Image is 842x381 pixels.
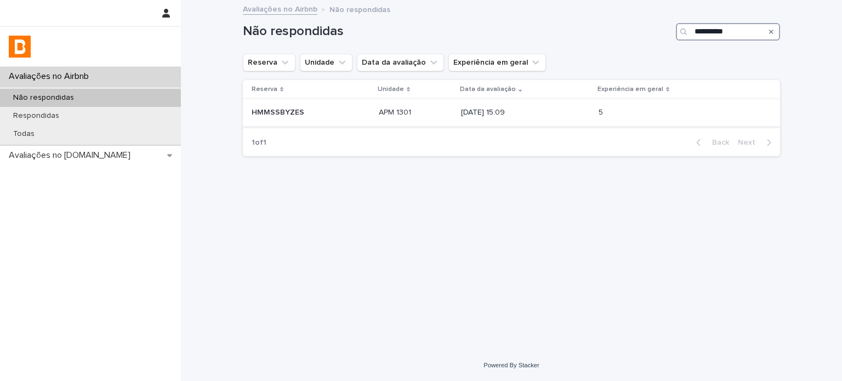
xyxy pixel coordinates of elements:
[4,150,139,161] p: Avaliações no [DOMAIN_NAME]
[4,71,98,82] p: Avaliações no Airbnb
[733,138,780,147] button: Next
[4,93,83,103] p: Não respondidas
[599,106,605,117] p: 5
[243,99,780,127] tr: HMMSSBYZESHMMSSBYZES APM 1301APM 1301 [DATE] 15:0955
[706,139,729,146] span: Back
[4,111,68,121] p: Respondidas
[676,23,780,41] input: Search
[243,129,275,156] p: 1 of 1
[460,83,516,95] p: Data da avaliação
[738,139,762,146] span: Next
[687,138,733,147] button: Back
[598,83,663,95] p: Experiência em geral
[357,54,444,71] button: Data da avaliação
[252,106,306,117] p: HMMSSBYZES
[448,54,546,71] button: Experiência em geral
[243,54,295,71] button: Reserva
[329,3,390,15] p: Não respondidas
[379,106,413,117] p: APM 1301
[9,36,31,58] img: cYSl4B5TT2v8k4nbwGwX
[243,2,317,15] a: Avaliações no Airbnb
[483,362,539,368] a: Powered By Stacker
[378,83,404,95] p: Unidade
[243,24,672,39] h1: Não respondidas
[252,83,277,95] p: Reserva
[300,54,352,71] button: Unidade
[461,108,590,117] p: [DATE] 15:09
[4,129,43,139] p: Todas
